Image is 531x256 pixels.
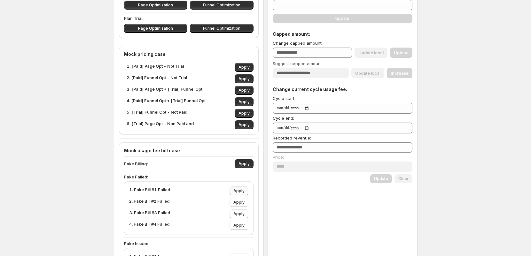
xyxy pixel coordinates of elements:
[273,96,295,101] span: Cycle start:
[230,221,248,230] button: Apply
[273,86,412,93] h4: Change current cycle usage fee:
[203,26,240,31] span: Funnel Optimization
[235,63,254,72] button: Apply
[127,86,202,95] p: 3. [Paid] Page Opt + [Trial] Funnel Opt
[238,99,250,104] span: Apply
[235,74,254,83] button: Apply
[124,240,254,247] p: Fake Issued:
[124,147,254,154] h4: Mock usage fee bill case
[235,86,254,95] button: Apply
[238,76,250,81] span: Apply
[127,63,184,72] p: 1. [Paid] Page Opt - Not Trial
[238,65,250,70] span: Apply
[190,1,254,10] button: Funnel Optimization
[129,198,169,207] p: 2. Fake Bill #2 Failed
[233,223,245,228] span: Apply
[138,26,173,31] span: Page Optimization
[124,15,254,21] p: Plan Trial:
[235,120,254,129] button: Apply
[127,120,194,129] p: 6. [Trial] Page Opt - Non Paid and
[238,111,250,116] span: Apply
[233,188,245,193] span: Apply
[190,24,254,33] button: Funnel Optimization
[124,174,254,180] p: Fake Failed:
[124,51,254,57] h4: Mock pricing case
[127,109,187,118] p: 5. [Trial] Funnel Opt - Not Paid
[238,88,250,93] span: Apply
[238,122,250,127] span: Apply
[129,221,169,230] p: 4. Fake Bill #4 Failed
[273,61,322,66] span: Suggest capped amount
[238,161,250,166] span: Apply
[235,109,254,118] button: Apply
[230,198,248,207] button: Apply
[273,116,294,121] span: Cycle end:
[273,154,284,160] span: Price:
[233,211,245,216] span: Apply
[235,159,254,168] button: Apply
[273,135,311,140] span: Recorded revenue:
[273,31,412,37] h4: Capped amount:
[127,97,206,106] p: 4. [Paid] Funnel Opt + [Trial] Funnel Opt
[203,3,240,8] span: Funnel Optimization
[235,97,254,106] button: Apply
[129,186,170,195] p: 1. Fake Bill #1 Failed
[124,24,188,33] button: Page Optimization
[230,186,248,195] button: Apply
[273,41,322,46] span: Change capped amount
[127,74,187,83] p: 2. [Paid] Funnel Opt - Not Trial
[124,1,188,10] button: Page Optimization
[233,200,245,205] span: Apply
[124,161,148,167] p: Fake Billing:
[230,209,248,218] button: Apply
[129,209,170,218] p: 3. Fake Bill #3 Failed
[138,3,173,8] span: Page Optimization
